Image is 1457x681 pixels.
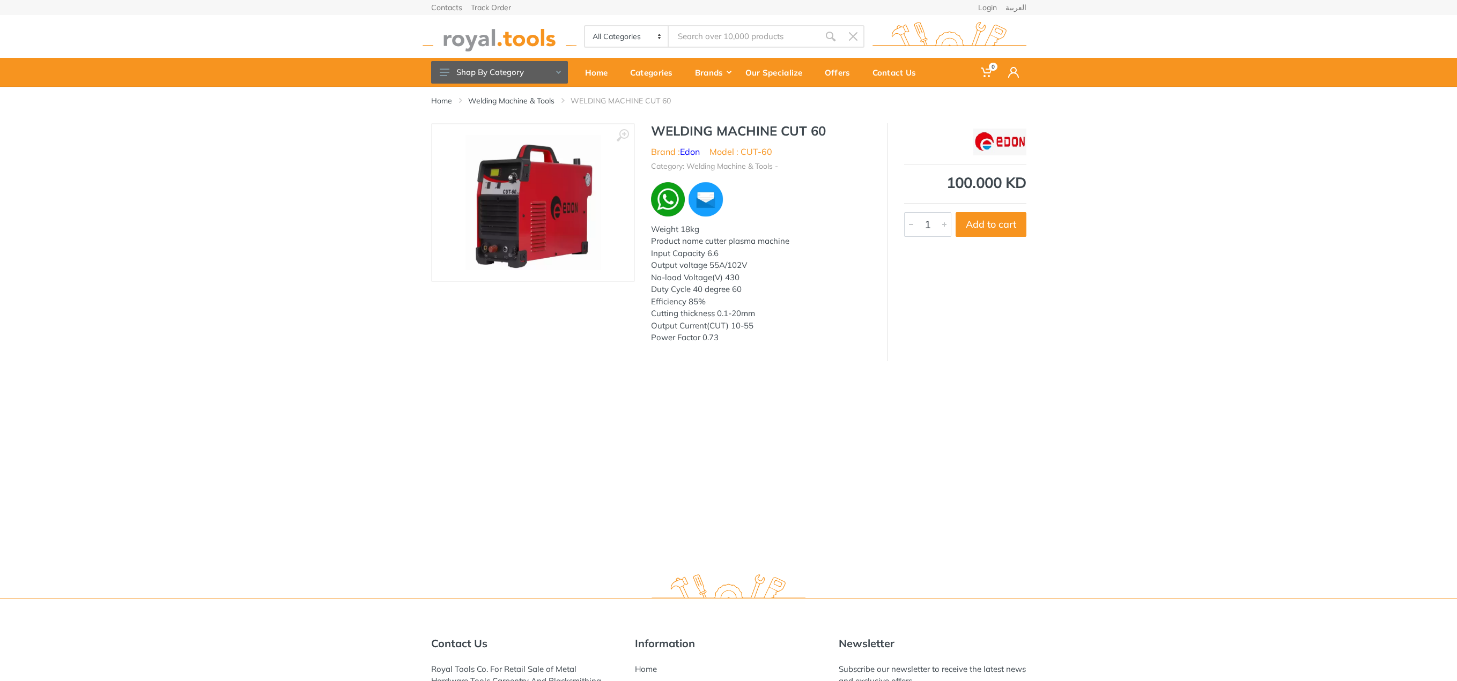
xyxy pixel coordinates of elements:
a: Welding Machine & Tools [468,95,554,106]
img: ma.webp [687,181,724,218]
div: Power Factor 0.73 [651,332,871,344]
a: Track Order [471,4,511,11]
div: Offers [817,61,865,84]
a: Edon [680,146,700,157]
img: Edon [973,129,1026,155]
div: Output voltage 55A/102V [651,259,871,272]
h5: Contact Us [431,637,619,650]
div: Efficiency 85% [651,296,871,308]
img: royal.tools Logo [872,22,1026,51]
div: Our Specialize [738,61,817,84]
a: Contacts [431,4,462,11]
div: Cutting thickness 0.1-20mm [651,308,871,320]
div: Weight 18kg [651,223,871,236]
a: Offers [817,58,865,87]
a: Home [578,58,623,87]
button: Add to cart [956,212,1026,237]
div: 100.000 KD [904,175,1026,190]
div: Input Capacity 6.6 [651,248,871,260]
img: Royal Tools - WELDING MACHINE CUT 60 [465,135,601,270]
h1: WELDING MACHINE CUT 60 [651,123,871,139]
div: Duty Cycle 40 degree 60 [651,283,871,296]
nav: breadcrumb [431,95,1026,106]
div: Contact Us [865,61,931,84]
div: Brands [687,61,738,84]
a: Home [635,664,657,674]
li: Model : CUT-60 [709,145,772,158]
li: Category: Welding Machine & Tools - [651,161,778,172]
h5: Information [635,637,823,650]
a: Categories [623,58,687,87]
img: royal.tools Logo [652,574,805,604]
div: Output Current(CUT) 10-55 [651,320,871,332]
h5: Newsletter [839,637,1026,650]
li: Brand : [651,145,700,158]
a: Home [431,95,452,106]
li: WELDING MACHINE CUT 60 [571,95,687,106]
a: Contact Us [865,58,931,87]
a: العربية [1005,4,1026,11]
a: Our Specialize [738,58,817,87]
span: 0 [989,63,997,71]
select: Category [585,26,669,47]
button: Shop By Category [431,61,568,84]
a: 0 [973,58,1001,87]
div: Product name cutter plasma machine [651,235,871,248]
a: Login [978,4,997,11]
input: Site search [669,25,819,48]
div: No-load Voltage(V) 430 [651,272,871,284]
div: Home [578,61,623,84]
img: royal.tools Logo [423,22,576,51]
img: wa.webp [651,182,685,216]
div: Categories [623,61,687,84]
